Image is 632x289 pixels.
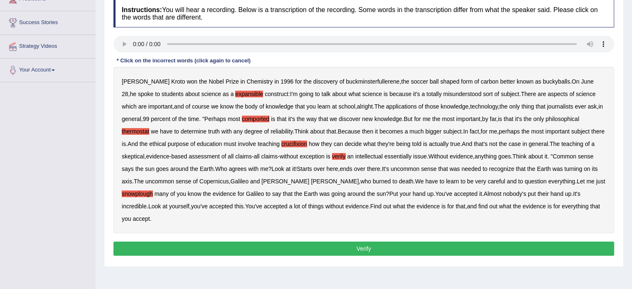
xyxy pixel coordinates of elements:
[170,190,175,197] b: of
[374,103,384,110] b: The
[151,116,170,122] b: percent
[360,178,371,185] b: who
[135,165,143,172] b: the
[290,91,298,97] b: I'm
[598,103,603,110] b: in
[122,116,141,122] b: general
[375,128,378,135] b: it
[332,103,337,110] b: at
[467,178,474,185] b: be
[354,165,365,172] b: over
[211,103,219,110] b: we
[592,165,598,172] b: its
[334,141,343,147] b: can
[462,141,472,147] b: And
[450,141,460,147] b: true
[294,128,308,135] b: Think
[254,153,260,160] b: all
[190,165,198,172] b: the
[575,103,586,110] b: ever
[522,141,527,147] b: in
[377,141,395,147] b: they're
[488,178,505,185] b: careful
[138,91,153,97] b: spoke
[501,91,519,97] b: subject
[443,91,482,97] b: misunderstood
[586,178,594,185] b: me
[413,153,427,160] b: issue
[412,141,422,147] b: told
[122,190,153,197] b: snowplough
[482,116,488,122] b: by
[581,78,593,85] b: June
[156,165,169,172] b: goes
[215,165,227,172] b: Who
[122,103,137,110] b: which
[202,91,221,97] b: science
[171,153,187,160] b: based
[283,190,293,197] b: that
[280,153,298,160] b: without
[250,178,260,185] b: and
[456,116,480,122] b: important
[481,128,487,135] b: for
[221,128,232,135] b: with
[500,78,515,85] b: better
[0,35,95,56] a: Strategy Videos
[481,78,499,85] b: carbon
[266,190,271,197] b: to
[338,128,360,135] b: Because
[529,141,548,147] b: general
[327,165,338,172] b: here
[422,91,425,97] b: a
[228,116,240,122] b: most
[177,190,186,197] b: you
[537,165,551,172] b: Earth
[174,103,184,110] b: and
[536,103,545,110] b: that
[382,165,389,172] b: It's
[274,78,279,85] b: in
[330,116,337,122] b: we
[362,91,382,97] b: science
[374,116,402,122] b: knowledge
[339,103,355,110] b: school
[440,78,460,85] b: shaped
[438,165,448,172] b: that
[113,67,614,233] div: , . , : . , , . , , , , . " . , , . . . , , . . . , - - - . , . . " . ? ! , . . , , . . ? . . . ....
[122,128,149,135] b: thermostat
[199,78,207,85] b: the
[189,153,220,160] b: assessment
[499,128,520,135] b: perhaps
[409,128,423,135] b: much
[306,116,317,122] b: way
[261,153,278,160] b: claims
[286,165,291,172] b: at
[113,57,254,64] div: * Click on the incorrect words (click again to cancel)
[346,78,399,85] b: buckminsterfullerene
[546,116,579,122] b: philosophical
[266,103,293,110] b: knowledge
[168,141,189,147] b: purpose
[405,128,408,135] b: a
[297,116,305,122] b: the
[303,78,311,85] b: the
[553,153,576,160] b: Common
[174,128,179,135] b: to
[576,91,595,97] b: science
[507,178,516,185] b: and
[176,178,191,185] b: sense
[192,103,209,110] b: course
[512,153,526,160] b: Think
[309,141,320,147] b: how
[231,178,249,185] b: Galileo
[474,78,479,85] b: of
[515,116,522,122] b: it's
[200,165,214,172] b: Earth
[209,78,224,85] b: Nobel
[122,91,128,97] b: 28
[443,128,461,135] b: subject
[504,116,513,122] b: that
[423,116,430,122] b: me
[401,78,409,85] b: the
